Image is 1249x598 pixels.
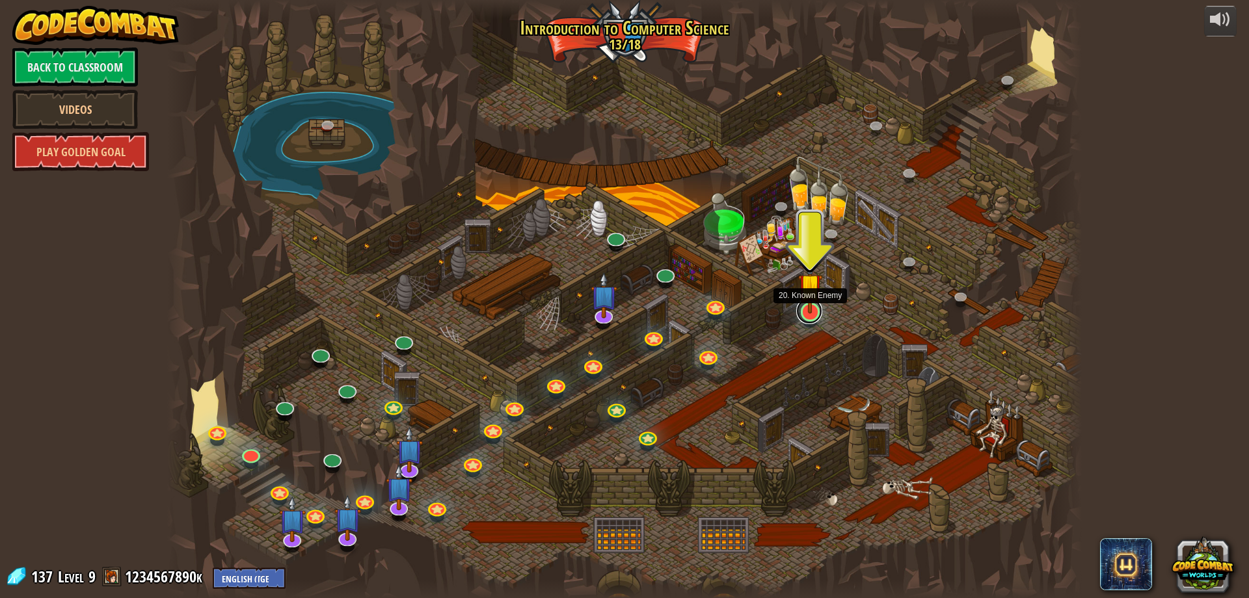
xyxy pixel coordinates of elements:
a: Back to Classroom [12,48,138,87]
a: Play Golden Goal [12,132,149,171]
button: Adjust volume [1204,6,1237,36]
a: Videos [12,90,138,129]
span: 9 [88,566,96,587]
span: 137 [31,566,57,587]
img: level-banner-unstarted-subscriber.png [590,273,617,319]
img: level-banner-unstarted-subscriber.png [396,426,422,472]
img: level-banner-started.png [798,258,823,314]
a: 1234567890k [125,566,206,587]
span: Level [58,566,84,588]
img: level-banner-unstarted-subscriber.png [279,496,306,542]
img: level-banner-unstarted-subscriber.png [386,465,412,511]
img: CodeCombat - Learn how to code by playing a game [12,6,179,45]
img: level-banner-unstarted-subscriber.png [334,495,361,541]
